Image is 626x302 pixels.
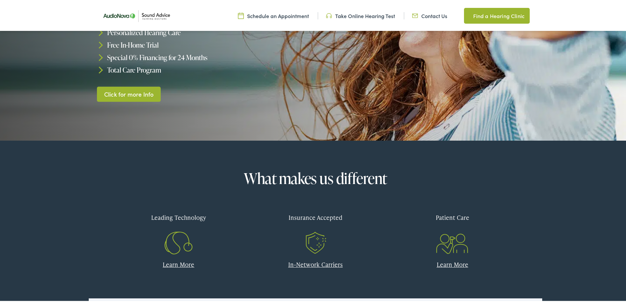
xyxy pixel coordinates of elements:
[412,11,418,18] img: Icon representing mail communication in a unique green color, indicative of contact or communicat...
[163,259,194,267] a: Learn More
[97,37,316,50] li: Free In-Home Trial
[97,50,316,62] li: Special 0% Financing for 24 Months
[288,259,343,267] a: In-Network Carriers
[115,206,242,226] div: Leading Technology
[115,206,242,245] a: Leading Technology
[97,62,316,75] li: Total Care Program
[238,11,309,18] a: Schedule an Appointment
[252,206,379,226] div: Insurance Accepted
[464,11,470,18] img: Map pin icon in a unique green color, indicating location-related features or services.
[412,11,447,18] a: Contact Us
[97,85,161,101] a: Click for more Info
[115,169,516,185] h2: What makes us different
[326,11,332,18] img: Headphone icon in a unique green color, suggesting audio-related services or features.
[252,206,379,245] a: Insurance Accepted
[97,25,316,37] li: Personalized Hearing Care
[326,11,395,18] a: Take Online Hearing Test
[389,206,516,245] a: Patient Care
[238,11,244,18] img: Calendar icon in a unique green color, symbolizing scheduling or date-related features.
[389,206,516,226] div: Patient Care
[464,7,530,22] a: Find a Hearing Clinic
[437,259,468,267] a: Learn More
